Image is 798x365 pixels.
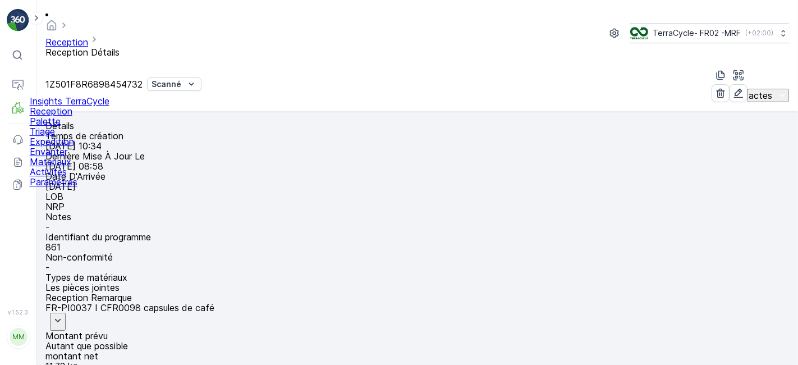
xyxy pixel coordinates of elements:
p: Dernière Mise À Jour Le [45,151,789,161]
a: Expédition [30,136,109,147]
p: Reception Remarque [45,293,789,303]
p: ( +02:00 ) [745,29,773,38]
p: montant net [45,351,789,361]
p: Montant prévu [45,331,789,341]
p: LOB [45,191,789,202]
button: MM [7,318,29,356]
p: [DATE] [45,181,789,191]
p: 1Z501F8R6898454732 [45,79,143,89]
button: Scanné [147,77,201,91]
p: Temps de création [45,131,789,141]
a: Page d'accueil [45,22,58,34]
img: terracycle.png [630,27,648,39]
a: Paramètres [30,177,109,187]
p: Identifiant du programme [45,232,789,242]
a: Activités [30,167,109,177]
a: Palette [30,116,109,126]
p: Les pièces jointes [45,282,789,293]
a: Insights TerraCycle [30,96,109,106]
p: Non-conformité [45,252,789,262]
p: - [45,262,789,272]
p: NRP [45,202,789,212]
p: [DATE] 10:34 [45,141,789,151]
p: Autant que possible [45,341,789,351]
p: Notes [45,212,789,222]
p: Date D'Arrivée [45,171,789,181]
p: - [45,222,789,232]
p: [DATE] 08:58 [45,161,789,171]
a: Triage [30,126,109,136]
button: TerraCycle- FR02 -MRF(+02:00) [630,23,789,43]
a: Matériaux [30,157,109,167]
p: Scanné [152,79,181,90]
img: logo [7,9,29,31]
span: Reception Détails [45,47,120,58]
p: TerraCycle- FR02 -MRF [653,28,741,39]
p: actes [749,90,772,101]
p: Types de matériaux [45,272,789,282]
p: FR-PI0037 I CFR0098 capsules de café [45,303,214,313]
a: Reception [30,106,109,116]
span: v 1.52.3 [7,309,29,316]
div: MM [10,328,27,346]
a: Reception [45,36,88,48]
p: 861 [45,242,789,252]
a: Envanter [30,147,109,157]
button: actes [747,89,789,102]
